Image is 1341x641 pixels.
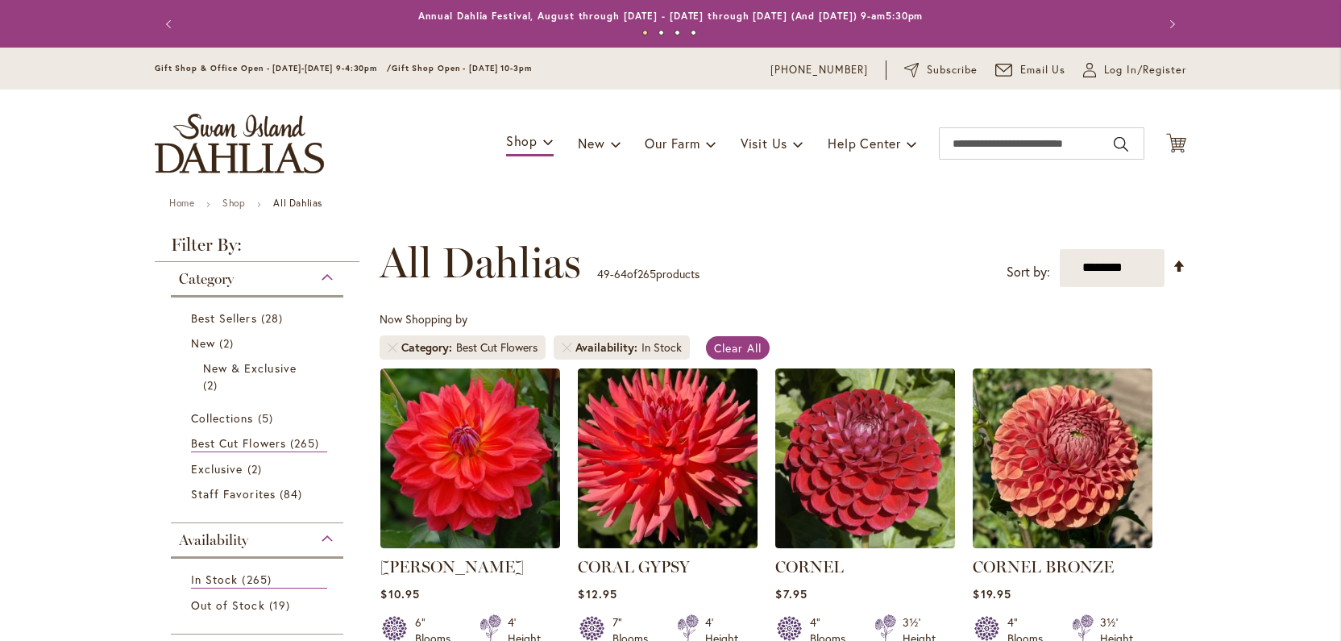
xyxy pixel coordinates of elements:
span: Gift Shop & Office Open - [DATE]-[DATE] 9-4:30pm / [155,63,392,73]
span: 265 [637,266,656,281]
a: New [191,335,327,352]
a: New &amp; Exclusive [203,360,315,393]
a: Collections [191,410,327,427]
a: [PHONE_NUMBER] [770,62,868,78]
a: COOPER BLAINE [380,536,560,552]
a: CORNEL [775,536,955,552]
span: 28 [261,310,287,327]
a: CORAL GYPSY [578,557,690,576]
a: [PERSON_NAME] [380,557,524,576]
span: $7.95 [775,586,807,601]
a: Exclusive [191,460,327,477]
strong: Filter By: [155,236,359,262]
span: $12.95 [578,586,617,601]
span: Category [401,339,456,356]
a: Subscribe [904,62,978,78]
span: Gift Shop Open - [DATE] 10-3pm [392,63,532,73]
span: 2 [219,335,238,352]
a: Remove Category Best Cut Flowers [388,343,397,352]
a: Staff Favorites [191,485,327,502]
span: Help Center [828,135,901,152]
span: 265 [290,435,323,452]
span: Shop [506,132,538,149]
strong: All Dahlias [273,197,322,209]
button: 3 of 4 [675,30,680,35]
a: CORAL GYPSY [578,536,758,552]
a: CORNEL [775,557,844,576]
img: CORAL GYPSY [578,368,758,548]
span: In Stock [191,572,238,587]
a: Log In/Register [1083,62,1186,78]
span: Email Us [1020,62,1066,78]
span: Exclusive [191,461,243,477]
span: 64 [614,266,627,281]
a: Clear All [706,336,770,360]
span: 2 [247,460,266,477]
span: Clear All [714,340,762,356]
span: 265 [242,571,275,588]
span: 49 [597,266,610,281]
span: Our Farm [645,135,700,152]
div: Best Cut Flowers [456,339,538,356]
a: Out of Stock 19 [191,597,327,614]
span: 19 [269,597,294,614]
span: 2 [203,377,222,393]
span: New & Exclusive [203,360,297,376]
span: 84 [280,485,306,502]
span: Now Shopping by [380,311,467,327]
button: 4 of 4 [691,30,696,35]
button: Next [1154,8,1186,40]
a: Best Sellers [191,310,327,327]
span: Best Cut Flowers [191,435,286,451]
a: Best Cut Flowers [191,435,327,452]
img: CORNEL [775,368,955,548]
div: In Stock [641,339,682,356]
span: $19.95 [973,586,1011,601]
span: Staff Favorites [191,486,276,502]
a: In Stock 265 [191,571,327,589]
span: Log In/Register [1104,62,1186,78]
span: All Dahlias [380,239,581,287]
a: Remove Availability In Stock [562,343,571,352]
span: Subscribe [927,62,978,78]
p: - of products [597,261,700,287]
a: Shop [222,197,245,209]
label: Sort by: [1007,257,1050,287]
span: Availability [575,339,641,356]
button: 2 of 4 [658,30,664,35]
button: 1 of 4 [642,30,648,35]
span: Visit Us [741,135,787,152]
a: Home [169,197,194,209]
span: Collections [191,410,254,426]
span: Category [179,270,234,288]
a: Email Us [995,62,1066,78]
span: $10.95 [380,586,419,601]
img: COOPER BLAINE [380,368,560,548]
a: store logo [155,114,324,173]
a: CORNEL BRONZE [973,536,1152,552]
img: CORNEL BRONZE [973,368,1152,548]
span: 5 [258,410,277,427]
span: Best Sellers [191,310,257,326]
span: New [191,335,215,351]
button: Previous [155,8,187,40]
span: Out of Stock [191,597,265,613]
a: CORNEL BRONZE [973,557,1114,576]
span: New [578,135,604,152]
span: Availability [179,531,248,549]
a: Annual Dahlia Festival, August through [DATE] - [DATE] through [DATE] (And [DATE]) 9-am5:30pm [418,10,924,22]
